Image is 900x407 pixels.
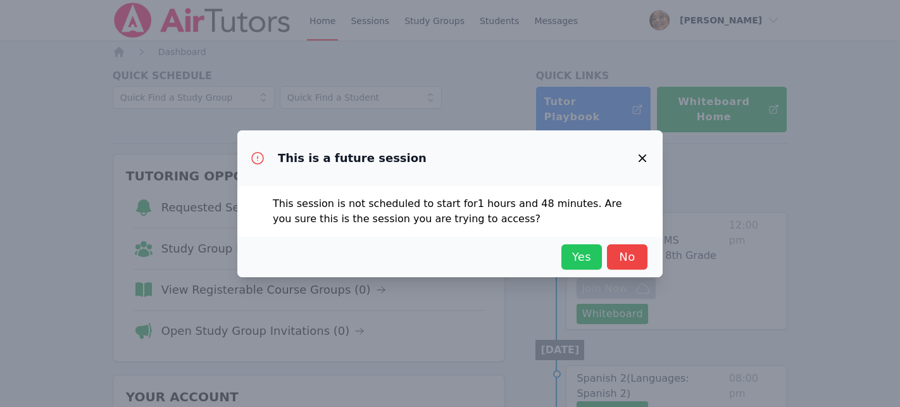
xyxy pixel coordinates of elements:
[613,248,641,266] span: No
[278,151,427,166] h3: This is a future session
[273,196,627,227] p: This session is not scheduled to start for 1 hours and 48 minutes . Are you sure this is the sess...
[568,248,596,266] span: Yes
[607,244,647,270] button: No
[561,244,602,270] button: Yes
